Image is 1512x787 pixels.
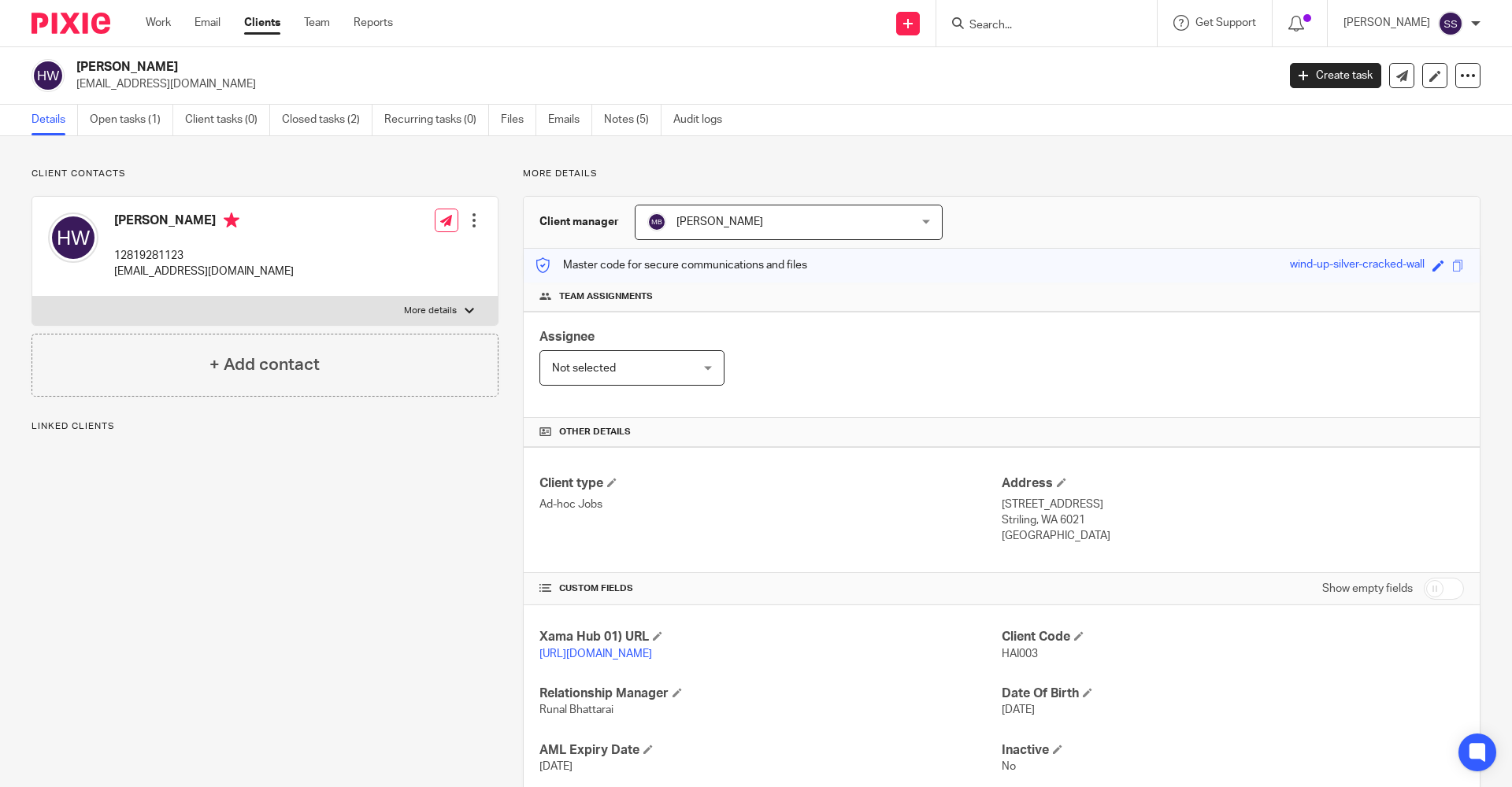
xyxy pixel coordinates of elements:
a: Notes (5) [604,105,661,135]
h4: Inactive [1002,742,1464,759]
span: Get Support [1195,17,1256,28]
span: [DATE] [1002,704,1035,715]
h4: + Add contact [209,353,320,377]
a: Team [304,15,330,31]
span: Assignee [539,331,595,343]
p: 12819281123 [114,248,294,264]
a: Email [195,15,220,31]
span: No [1002,761,1016,772]
h4: Client Code [1002,629,1464,645]
i: Primary [224,212,239,228]
p: Client contacts [31,168,498,180]
h4: Address [1002,475,1464,492]
p: More details [404,305,457,317]
h4: [PERSON_NAME] [114,212,294,232]
input: Search [968,19,1110,33]
h4: AML Expiry Date [539,742,1002,759]
a: Files [501,105,536,135]
span: Not selected [552,363,616,374]
a: Create task [1290,63,1381,88]
span: Team assignments [559,290,653,303]
a: Details [31,105,78,135]
a: Reports [354,15,393,31]
img: svg%3E [31,59,65,92]
img: svg%3E [647,212,666,231]
h4: Client type [539,475,1002,492]
span: Other details [559,426,631,438]
h4: Date Of Birth [1002,685,1464,702]
p: Ad-hoc Jobs [539,497,1002,512]
p: Linked clients [31,420,498,433]
p: Master code for secure communications and files [535,257,807,273]
a: Audit logs [673,105,734,135]
p: Striling, WA 6021 [1002,512,1464,528]
span: [DATE] [539,761,573,772]
h3: Client manager [539,214,619,230]
a: [URL][DOMAIN_NAME] [539,648,652,660]
a: Recurring tasks (0) [384,105,489,135]
p: [EMAIL_ADDRESS][DOMAIN_NAME] [76,76,1266,92]
img: Pixie [31,13,110,34]
span: Runal Bhattarai [539,704,613,715]
h4: Xama Hub 01) URL [539,629,1002,645]
p: [EMAIL_ADDRESS][DOMAIN_NAME] [114,264,294,279]
a: Client tasks (0) [185,105,270,135]
p: More details [523,168,1480,180]
div: wind-up-silver-cracked-wall [1290,257,1425,275]
p: [GEOGRAPHIC_DATA] [1002,528,1464,544]
img: svg%3E [48,212,98,263]
label: Show empty fields [1322,581,1413,597]
a: Open tasks (1) [90,105,173,135]
a: Clients [244,15,280,31]
p: [STREET_ADDRESS] [1002,497,1464,512]
img: svg%3E [1438,11,1463,36]
span: HAI003 [1002,648,1038,660]
a: Work [146,15,171,31]
h4: Relationship Manager [539,685,1002,702]
p: [PERSON_NAME] [1343,15,1430,31]
h4: CUSTOM FIELDS [539,582,1002,595]
a: Closed tasks (2) [282,105,372,135]
span: [PERSON_NAME] [676,216,763,227]
h2: [PERSON_NAME] [76,59,1028,76]
a: Emails [548,105,592,135]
